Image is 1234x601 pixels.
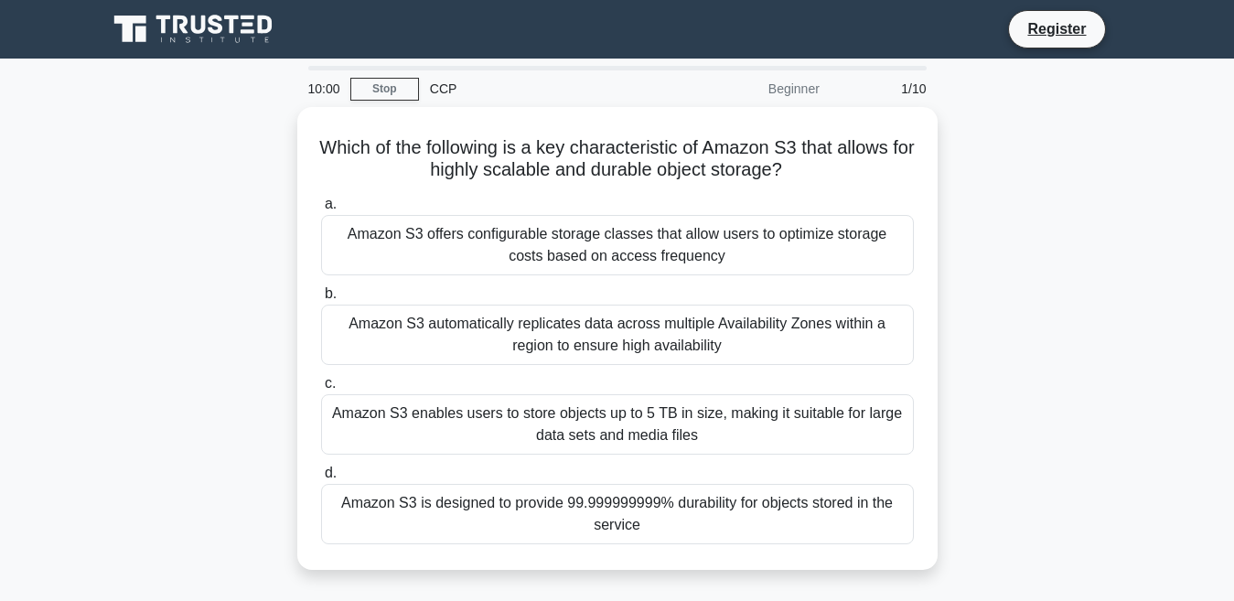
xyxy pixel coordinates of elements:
[321,215,914,275] div: Amazon S3 offers configurable storage classes that allow users to optimize storage costs based on...
[1016,17,1097,40] a: Register
[319,136,916,182] h5: Which of the following is a key characteristic of Amazon S3 that allows for highly scalable and d...
[297,70,350,107] div: 10:00
[325,196,337,211] span: a.
[321,484,914,544] div: Amazon S3 is designed to provide 99.999999999% durability for objects stored in the service
[350,78,419,101] a: Stop
[321,394,914,455] div: Amazon S3 enables users to store objects up to 5 TB in size, making it suitable for large data se...
[325,465,337,480] span: d.
[321,305,914,365] div: Amazon S3 automatically replicates data across multiple Availability Zones within a region to ens...
[419,70,671,107] div: CCP
[325,285,337,301] span: b.
[325,375,336,391] span: c.
[831,70,938,107] div: 1/10
[671,70,831,107] div: Beginner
